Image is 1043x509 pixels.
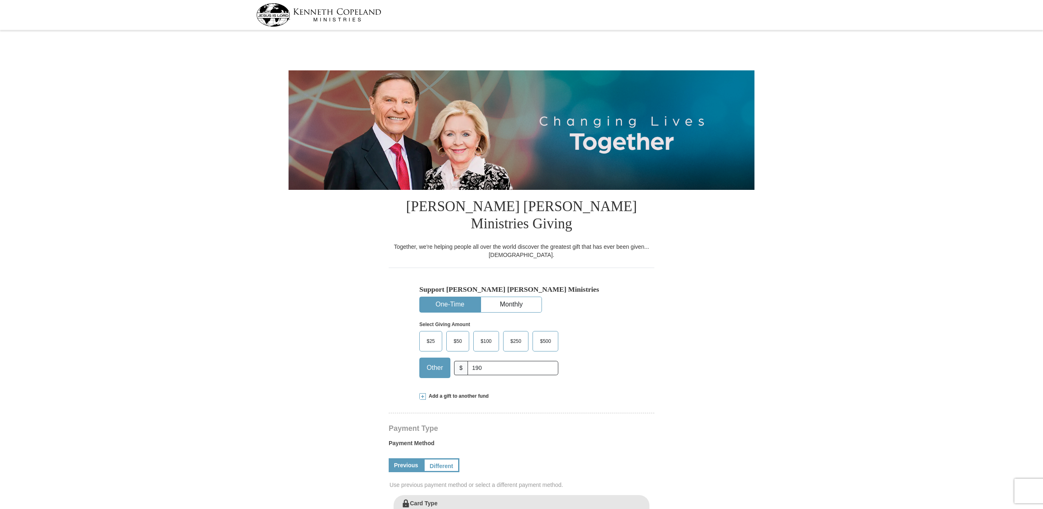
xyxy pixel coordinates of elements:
[450,335,466,347] span: $50
[389,425,654,432] h4: Payment Type
[423,335,439,347] span: $25
[419,322,470,327] strong: Select Giving Amount
[389,481,655,489] span: Use previous payment method or select a different payment method.
[426,393,489,400] span: Add a gift to another fund
[481,297,542,312] button: Monthly
[389,439,654,451] label: Payment Method
[389,243,654,259] div: Together, we're helping people all over the world discover the greatest gift that has ever been g...
[477,335,496,347] span: $100
[423,458,459,472] a: Different
[420,297,480,312] button: One-Time
[536,335,555,347] span: $500
[468,361,558,375] input: Other Amount
[256,3,381,27] img: kcm-header-logo.svg
[389,190,654,243] h1: [PERSON_NAME] [PERSON_NAME] Ministries Giving
[423,362,447,374] span: Other
[454,361,468,375] span: $
[506,335,526,347] span: $250
[389,458,423,472] a: Previous
[419,285,624,294] h5: Support [PERSON_NAME] [PERSON_NAME] Ministries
